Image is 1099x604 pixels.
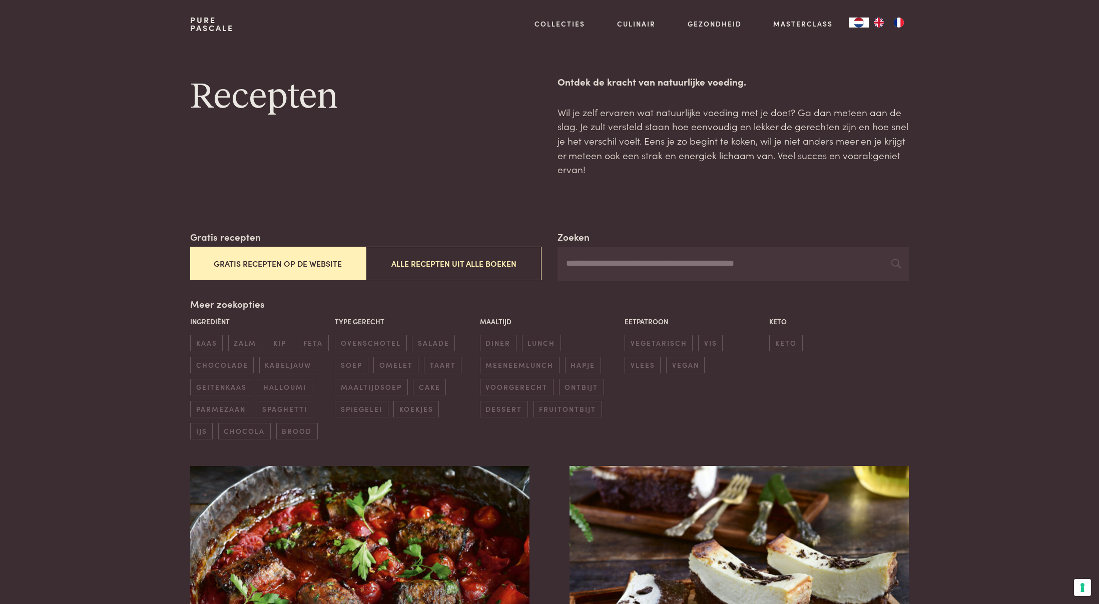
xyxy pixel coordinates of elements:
p: Wil je zelf ervaren wat natuurlijke voeding met je doet? Ga dan meteen aan de slag. Je zult verst... [558,105,909,177]
span: vis [698,335,723,351]
button: Uw voorkeuren voor toestemming voor trackingtechnologieën [1074,579,1091,596]
a: FR [889,18,909,28]
span: ijs [190,423,213,439]
span: kaas [190,335,223,351]
span: chocola [218,423,271,439]
p: Type gerecht [335,316,474,327]
a: Masterclass [773,19,833,29]
span: kip [268,335,292,351]
a: Gezondheid [688,19,742,29]
span: cake [413,379,446,395]
span: maaltijdsoep [335,379,407,395]
span: ovenschotel [335,335,406,351]
span: meeneemlunch [480,357,560,373]
aside: Language selected: Nederlands [849,18,909,28]
strong: Ontdek de kracht van natuurlijke voeding. [558,75,746,88]
div: Language [849,18,869,28]
span: lunch [522,335,561,351]
label: Zoeken [558,230,590,244]
ul: Language list [869,18,909,28]
a: Culinair [617,19,656,29]
p: Eetpatroon [625,316,764,327]
span: fruitontbijt [533,401,602,417]
span: geitenkaas [190,379,252,395]
span: spiegelei [335,401,388,417]
a: Collecties [534,19,585,29]
span: salade [412,335,455,351]
label: Gratis recepten [190,230,261,244]
span: parmezaan [190,401,251,417]
p: Keto [769,316,909,327]
span: vegetarisch [625,335,693,351]
button: Alle recepten uit alle boeken [366,247,541,280]
a: EN [869,18,889,28]
a: NL [849,18,869,28]
span: diner [480,335,516,351]
span: taart [424,357,461,373]
span: zalm [228,335,262,351]
span: dessert [480,401,528,417]
span: voorgerecht [480,379,554,395]
p: Maaltijd [480,316,620,327]
span: vegan [666,357,705,373]
span: omelet [373,357,418,373]
span: ontbijt [559,379,604,395]
span: kabeljauw [259,357,317,373]
p: Ingrediënt [190,316,330,327]
button: Gratis recepten op de website [190,247,366,280]
a: PurePascale [190,16,234,32]
span: chocolade [190,357,254,373]
h1: Recepten [190,75,541,120]
span: keto [769,335,802,351]
span: soep [335,357,368,373]
span: feta [298,335,329,351]
span: hapje [565,357,601,373]
span: halloumi [258,379,312,395]
span: vlees [625,357,661,373]
span: spaghetti [257,401,313,417]
span: koekjes [393,401,439,417]
span: brood [276,423,318,439]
